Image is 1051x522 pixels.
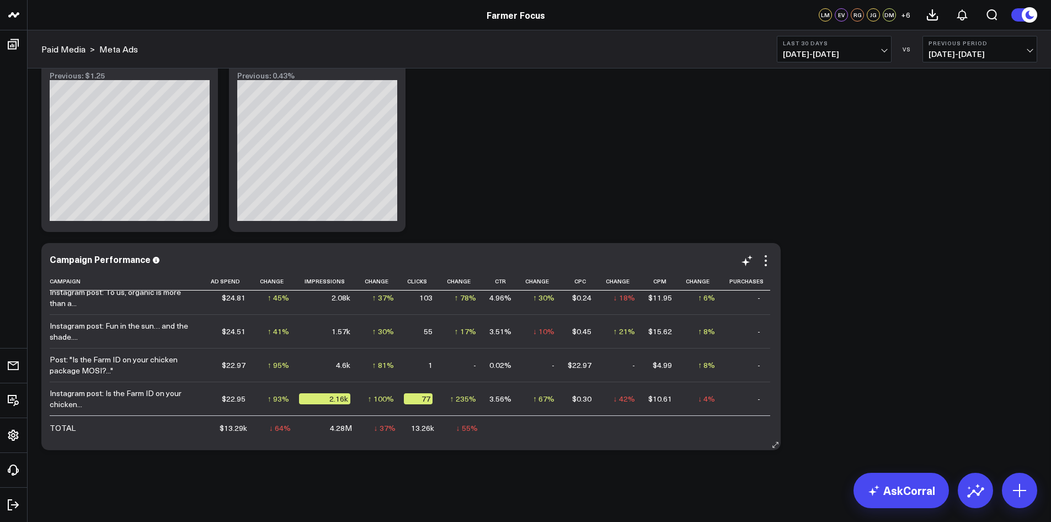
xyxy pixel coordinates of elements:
div: ↓ 37% [374,423,396,434]
div: DM [883,8,896,22]
th: Change [601,272,644,291]
a: Meta Ads [99,43,138,55]
div: ↑ 17% [455,326,476,337]
button: Previous Period[DATE]-[DATE] [922,36,1037,62]
div: JG [867,8,880,22]
th: Change [360,272,403,291]
div: ↓ 55% [456,423,478,434]
div: $11.95 [648,292,672,303]
div: 103 [419,292,433,303]
a: AskCorral [853,473,949,508]
div: > [41,43,95,55]
div: $13.29k [220,423,247,434]
div: 4.6k [336,360,350,371]
div: Instagram post: Fun in the sun… and the shade.... [50,320,196,342]
div: - [757,393,760,404]
div: TOTAL [50,423,76,434]
div: Campaign Performance [50,253,151,265]
div: 0.02% [489,360,511,371]
th: Change [442,272,486,291]
div: Post: "Is the Farm ID on your chicken package MOSI?..." [50,354,196,376]
div: $22.97 [222,360,246,371]
div: ↑ 6% [698,292,715,303]
div: $22.95 [222,393,246,404]
th: Ad Spend [206,272,255,291]
span: [DATE] - [DATE] [929,50,1031,59]
div: ↑ 37% [372,292,394,303]
div: - [757,292,760,303]
div: - [552,360,554,371]
div: 1 [428,360,433,371]
div: Previous: $1.25 [50,71,210,80]
div: ↑ 67% [533,393,554,404]
div: $22.97 [568,360,591,371]
div: 3.56% [489,393,511,404]
div: 1.57k [332,326,350,337]
th: Change [682,272,725,291]
a: Paid Media [41,43,86,55]
a: Farmer Focus [487,9,545,21]
th: Purchases [725,272,770,291]
th: Impressions [299,272,360,291]
div: 2.16k [299,393,350,404]
th: Cpc [564,272,601,291]
div: 13.26k [411,423,434,434]
th: Clicks [404,272,443,291]
div: ↓ 42% [613,393,635,404]
div: 2.08k [332,292,350,303]
div: 55 [424,326,433,337]
span: + 6 [901,11,910,19]
div: 4.96% [489,292,511,303]
div: ↑ 8% [698,326,715,337]
div: ↑ 21% [613,326,635,337]
div: ↑ 95% [268,360,289,371]
th: Ctr [486,272,521,291]
div: - [757,360,760,371]
div: $24.81 [222,292,246,303]
div: 4.28M [330,423,352,434]
div: $1.00 [50,49,96,68]
div: ↑ 8% [698,360,715,371]
div: ↑ 100% [368,393,394,404]
div: ↑ 41% [268,326,289,337]
div: Instagram post: Is the Farm ID on your chicken... [50,388,196,410]
span: [DATE] - [DATE] [783,50,885,59]
div: VS [897,46,917,52]
div: $0.24 [572,292,591,303]
div: - [632,360,635,371]
div: ↑ 30% [372,326,394,337]
div: ↑ 93% [268,393,289,404]
button: +6 [899,8,912,22]
div: $15.62 [648,326,672,337]
div: $24.51 [222,326,246,337]
div: RG [851,8,864,22]
th: Cpm [645,272,682,291]
div: ↓ 18% [613,292,635,303]
div: - [473,360,476,371]
div: $4.99 [653,360,672,371]
div: ↑ 78% [455,292,476,303]
th: Change [255,272,298,291]
div: Previous: 0.43% [237,71,397,80]
div: ↓ 4% [698,393,715,404]
b: Last 30 Days [783,40,885,46]
div: ↓ 10% [533,326,554,337]
div: ↑ 45% [268,292,289,303]
button: Last 30 Days[DATE]-[DATE] [777,36,892,62]
div: Instagram post: To us, organic is more than a... [50,287,196,309]
div: $0.45 [572,326,591,337]
div: ↓ 64% [269,423,291,434]
div: $0.30 [572,393,591,404]
div: ↑ 81% [372,360,394,371]
div: LM [819,8,832,22]
th: Change [521,272,564,291]
th: Campaign [50,272,206,291]
div: ↑ 30% [533,292,554,303]
div: - [757,326,760,337]
div: 0.31% [237,49,289,68]
div: ↑ 235% [450,393,476,404]
b: Previous Period [929,40,1031,46]
div: 77 [404,393,433,404]
div: 3.51% [489,326,511,337]
div: $10.61 [648,393,672,404]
